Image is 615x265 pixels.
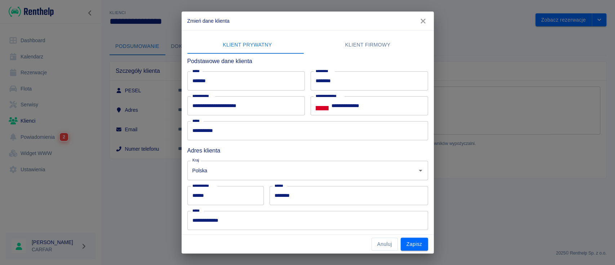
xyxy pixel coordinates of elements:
h6: Adres klienta [187,146,428,155]
button: Klient prywatny [187,36,308,54]
label: Kraj [192,158,199,163]
div: lab API tabs example [187,36,428,54]
h6: Podstawowe dane klienta [187,57,428,66]
h2: Zmień dane klienta [182,12,434,30]
button: Otwórz [415,165,425,176]
button: Klient firmowy [308,36,428,54]
button: Select country [316,101,329,111]
button: Anuluj [371,238,398,251]
button: Zapisz [401,238,428,251]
